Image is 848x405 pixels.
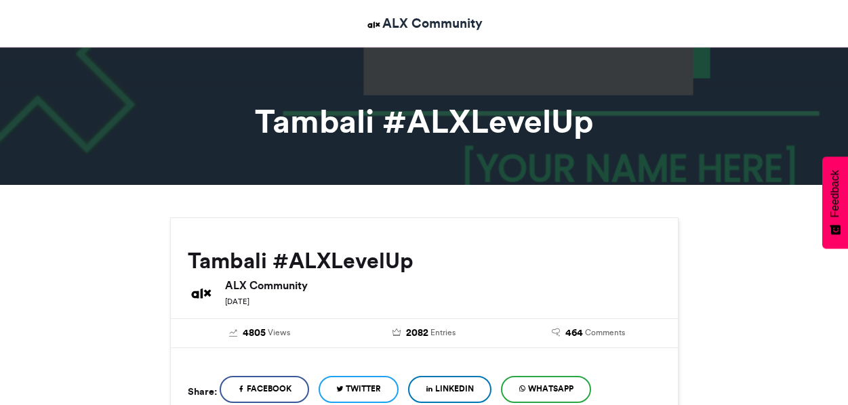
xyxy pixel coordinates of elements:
a: 4805 Views [188,326,332,341]
img: ALX Community [365,16,382,33]
span: Views [268,326,290,339]
h2: Tambali #ALXLevelUp [188,249,661,273]
span: 4805 [243,326,266,341]
span: Comments [585,326,625,339]
span: Twitter [346,383,381,395]
span: WhatsApp [528,383,573,395]
a: ALX Community [365,14,483,33]
span: Facebook [247,383,291,395]
span: Feedback [829,170,841,217]
button: Feedback - Show survey [822,156,848,249]
a: 2082 Entries [352,326,496,341]
span: 464 [565,326,583,341]
small: [DATE] [225,297,249,306]
span: LinkedIn [435,383,474,395]
h1: Tambali #ALXLevelUp [48,105,801,137]
span: Entries [430,326,456,339]
h6: ALX Community [225,280,661,291]
a: WhatsApp [501,376,591,403]
a: Facebook [220,376,309,403]
a: 464 Comments [517,326,661,341]
a: Twitter [319,376,399,403]
img: ALX Community [188,280,215,307]
h5: Share: [188,383,217,400]
a: LinkedIn [408,376,491,403]
span: 2082 [406,326,428,341]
